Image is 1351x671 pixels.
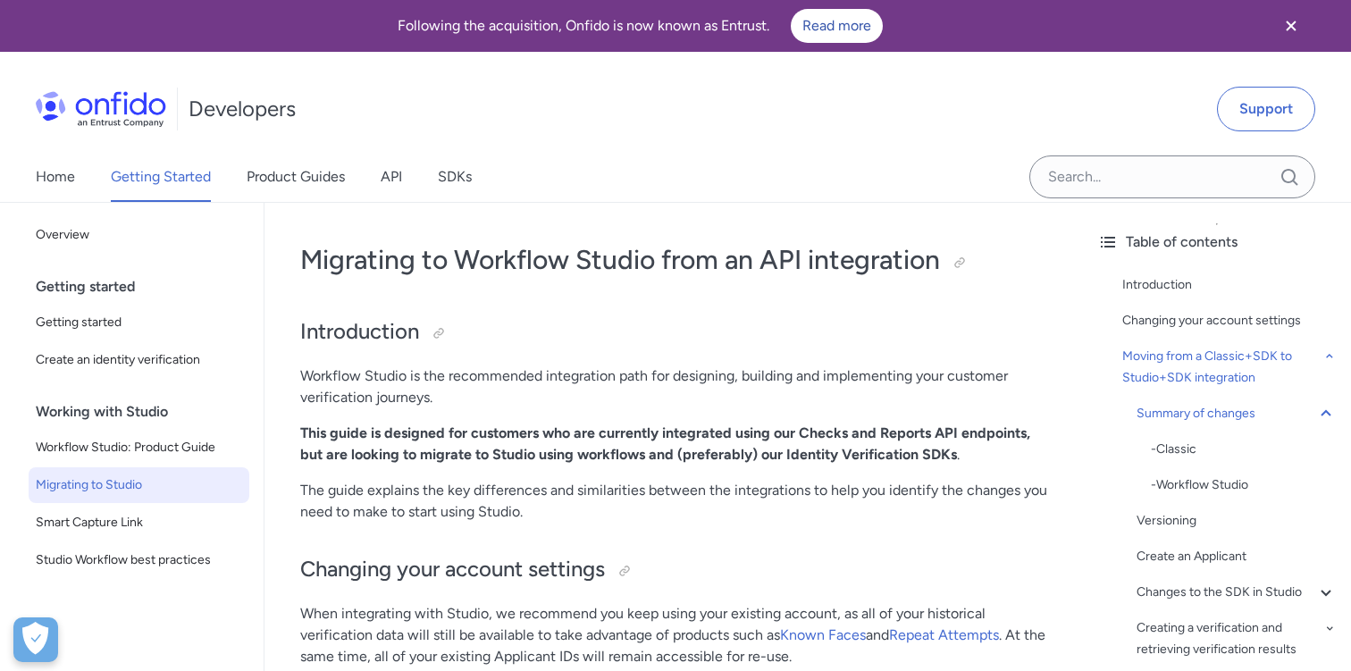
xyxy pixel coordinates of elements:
[111,152,211,202] a: Getting Started
[36,474,242,496] span: Migrating to Studio
[1151,439,1337,460] div: - Classic
[300,423,1047,466] p: .
[29,542,249,578] a: Studio Workflow best practices
[36,349,242,371] span: Create an identity verification
[29,342,249,378] a: Create an identity verification
[1151,474,1337,496] a: -Workflow Studio
[36,269,256,305] div: Getting started
[1122,274,1337,296] a: Introduction
[780,626,866,643] a: Known Faces
[889,626,999,643] a: Repeat Attempts
[21,9,1258,43] div: Following the acquisition, Onfido is now known as Entrust.
[300,424,1030,463] strong: This guide is designed for customers who are currently integrated using our Checks and Reports AP...
[791,9,883,43] a: Read more
[189,95,296,123] h1: Developers
[300,365,1047,408] p: Workflow Studio is the recommended integration path for designing, building and implementing your...
[1137,546,1337,567] a: Create an Applicant
[1097,231,1337,253] div: Table of contents
[36,512,242,533] span: Smart Capture Link
[438,152,472,202] a: SDKs
[1151,439,1337,460] a: -Classic
[247,152,345,202] a: Product Guides
[1151,474,1337,496] div: - Workflow Studio
[1122,346,1337,389] a: Moving from a Classic+SDK to Studio+SDK integration
[29,430,249,466] a: Workflow Studio: Product Guide
[381,152,402,202] a: API
[29,305,249,340] a: Getting started
[300,555,1047,585] h2: Changing your account settings
[36,312,242,333] span: Getting started
[1029,155,1315,198] input: Onfido search input field
[36,437,242,458] span: Workflow Studio: Product Guide
[1137,582,1337,603] a: Changes to the SDK in Studio
[300,242,1047,278] h1: Migrating to Workflow Studio from an API integration
[1122,310,1337,331] a: Changing your account settings
[1280,15,1302,37] svg: Close banner
[300,317,1047,348] h2: Introduction
[36,224,242,246] span: Overview
[29,217,249,253] a: Overview
[1137,510,1337,532] a: Versioning
[36,91,166,127] img: Onfido Logo
[36,394,256,430] div: Working with Studio
[300,480,1047,523] p: The guide explains the key differences and similarities between the integrations to help you iden...
[1137,403,1337,424] a: Summary of changes
[1258,4,1324,48] button: Close banner
[1217,87,1315,131] a: Support
[36,152,75,202] a: Home
[13,617,58,662] div: Cookie Preferences
[300,603,1047,667] p: When integrating with Studio, we recommend you keep using your existing account, as all of your h...
[29,505,249,541] a: Smart Capture Link
[1137,617,1337,660] a: Creating a verification and retrieving verification results
[36,549,242,571] span: Studio Workflow best practices
[13,617,58,662] button: Open Preferences
[29,467,249,503] a: Migrating to Studio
